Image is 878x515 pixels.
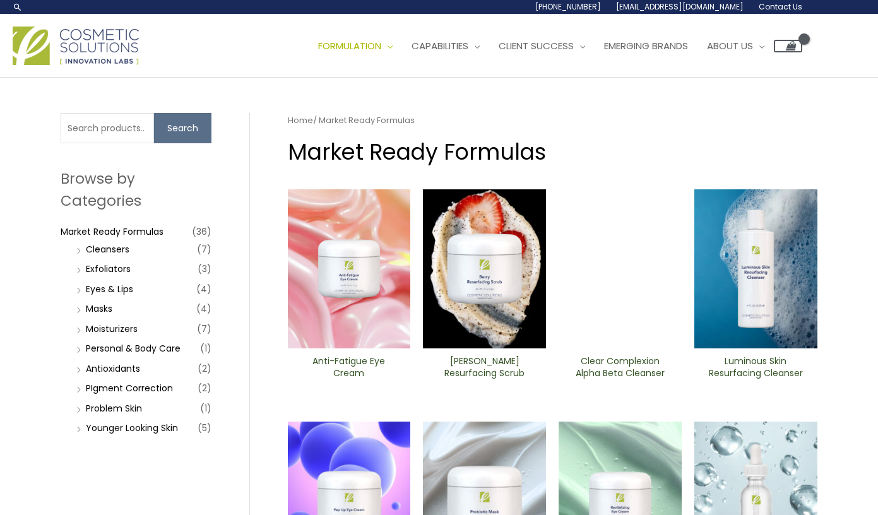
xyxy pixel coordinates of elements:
img: Luminous Skin Resurfacing ​Cleanser [694,189,817,348]
h2: Luminous Skin Resurfacing ​Cleanser [705,355,807,379]
h2: [PERSON_NAME] Resurfacing Scrub [434,355,535,379]
a: Client Success [489,27,595,65]
a: Market Ready Formulas [61,225,163,238]
a: Masks [86,302,112,315]
span: [PHONE_NUMBER] [535,1,601,12]
span: About Us [707,39,753,52]
h2: Browse by Categories [61,168,211,211]
span: (2) [198,360,211,377]
a: About Us [697,27,774,65]
span: (5) [198,419,211,437]
img: Cosmetic Solutions Logo [13,27,139,65]
a: Problem Skin [86,402,142,415]
button: Search [154,113,211,143]
span: (7) [197,320,211,338]
img: Anti Fatigue Eye Cream [288,189,411,348]
a: View Shopping Cart, empty [774,40,802,52]
span: Emerging Brands [604,39,688,52]
span: Contact Us [759,1,802,12]
span: (1) [200,400,211,417]
a: Eyes & Lips [86,283,133,295]
h2: Anti-Fatigue Eye Cream [298,355,400,379]
nav: Site Navigation [299,27,802,65]
a: [PERSON_NAME] Resurfacing Scrub [434,355,535,384]
a: Moisturizers [86,323,138,335]
a: Younger Looking Skin [86,422,178,434]
h2: Clear Complexion Alpha Beta ​Cleanser [569,355,671,379]
a: Exfoliators [86,263,131,275]
a: Clear Complexion Alpha Beta ​Cleanser [569,355,671,384]
span: (3) [198,260,211,278]
img: Berry Resurfacing Scrub [423,189,546,348]
a: Personal & Body Care [86,342,181,355]
a: Cleansers [86,243,129,256]
a: Anti-Fatigue Eye Cream [298,355,400,384]
a: Home [288,114,313,126]
a: Luminous Skin Resurfacing ​Cleanser [705,355,807,384]
a: Formulation [309,27,402,65]
img: Clear Complexion Alpha Beta ​Cleanser [559,189,682,348]
span: (7) [197,240,211,258]
nav: Breadcrumb [288,113,817,128]
h1: Market Ready Formulas [288,136,817,167]
span: Client Success [499,39,574,52]
span: (4) [196,300,211,317]
a: Capabilities [402,27,489,65]
a: Emerging Brands [595,27,697,65]
span: (1) [200,340,211,357]
input: Search products… [61,113,154,143]
a: Antioxidants [86,362,140,375]
a: PIgment Correction [86,382,173,394]
span: (2) [198,379,211,397]
a: Search icon link [13,2,23,12]
span: (4) [196,280,211,298]
span: Capabilities [412,39,468,52]
span: Formulation [318,39,381,52]
span: [EMAIL_ADDRESS][DOMAIN_NAME] [616,1,744,12]
span: (36) [192,223,211,240]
